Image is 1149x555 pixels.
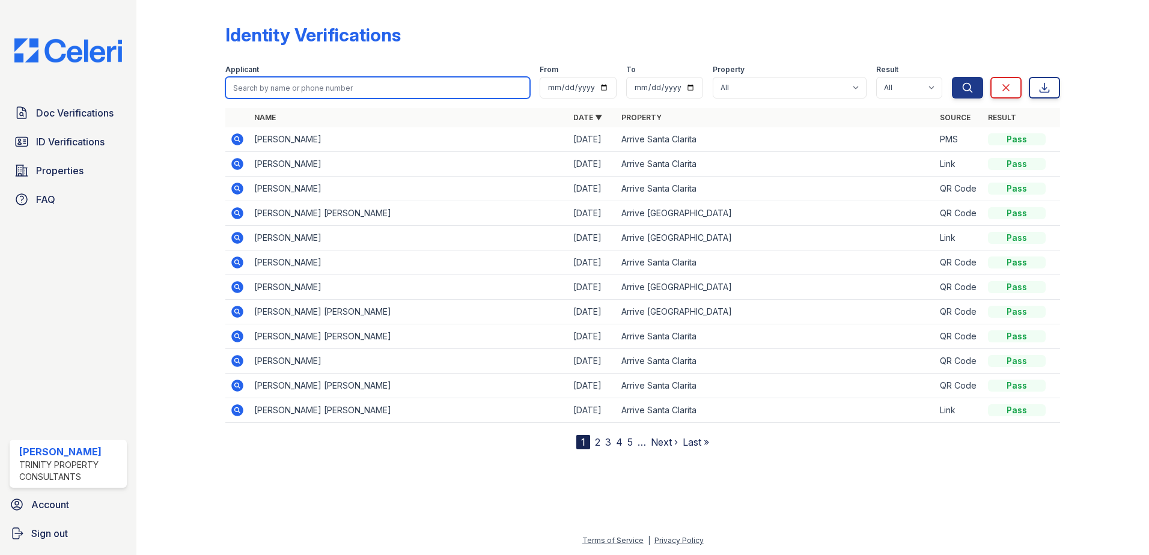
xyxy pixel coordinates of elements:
td: [DATE] [568,226,617,250]
td: [DATE] [568,275,617,300]
div: Pass [988,404,1046,416]
div: Pass [988,183,1046,195]
div: Trinity Property Consultants [19,459,122,483]
td: Arrive Santa Clarita [617,374,936,398]
div: Pass [988,306,1046,318]
td: [PERSON_NAME] [249,250,568,275]
td: QR Code [935,374,983,398]
td: [DATE] [568,324,617,349]
img: CE_Logo_Blue-a8612792a0a2168367f1c8372b55b34899dd931a85d93a1a3d3e32e68fde9ad4.png [5,38,132,62]
div: Pass [988,281,1046,293]
a: Date ▼ [573,113,602,122]
td: Arrive Santa Clarita [617,349,936,374]
span: ID Verifications [36,135,105,149]
span: Account [31,497,69,512]
td: Arrive Santa Clarita [617,127,936,152]
div: Pass [988,158,1046,170]
td: Arrive Santa Clarita [617,398,936,423]
a: Property [621,113,662,122]
td: QR Code [935,275,983,300]
a: Next › [651,436,678,448]
td: [DATE] [568,201,617,226]
td: QR Code [935,177,983,201]
label: From [540,65,558,74]
label: Applicant [225,65,259,74]
a: Terms of Service [582,536,644,545]
td: Arrive Santa Clarita [617,152,936,177]
a: Account [5,493,132,517]
td: [PERSON_NAME] [PERSON_NAME] [249,300,568,324]
td: [DATE] [568,398,617,423]
td: Arrive [GEOGRAPHIC_DATA] [617,201,936,226]
label: Property [713,65,745,74]
span: Properties [36,163,84,178]
div: Pass [988,256,1046,268]
a: Last » [683,436,709,448]
a: 5 [627,436,633,448]
a: Privacy Policy [654,536,704,545]
td: Arrive Santa Clarita [617,177,936,201]
td: [DATE] [568,177,617,201]
div: 1 [576,435,590,449]
label: To [626,65,636,74]
td: Link [935,226,983,250]
a: 4 [616,436,623,448]
span: Sign out [31,526,68,541]
div: [PERSON_NAME] [19,444,122,459]
td: Arrive Santa Clarita [617,324,936,349]
td: [DATE] [568,127,617,152]
a: Result [988,113,1016,122]
a: FAQ [10,187,127,211]
a: 2 [595,436,600,448]
td: [PERSON_NAME] [249,177,568,201]
td: QR Code [935,324,983,349]
td: Arrive [GEOGRAPHIC_DATA] [617,300,936,324]
td: Link [935,152,983,177]
div: Pass [988,380,1046,392]
td: [DATE] [568,152,617,177]
div: Pass [988,207,1046,219]
div: Pass [988,133,1046,145]
a: Source [940,113,971,122]
input: Search by name or phone number [225,77,530,99]
label: Result [876,65,898,74]
td: QR Code [935,201,983,226]
td: [PERSON_NAME] [PERSON_NAME] [249,201,568,226]
a: ID Verifications [10,130,127,154]
td: Arrive Santa Clarita [617,250,936,275]
td: [PERSON_NAME] [249,226,568,250]
a: 3 [605,436,611,448]
td: [PERSON_NAME] [249,127,568,152]
td: QR Code [935,250,983,275]
div: Pass [988,355,1046,367]
td: [DATE] [568,250,617,275]
td: Arrive [GEOGRAPHIC_DATA] [617,226,936,250]
td: [DATE] [568,374,617,398]
td: [DATE] [568,349,617,374]
a: Doc Verifications [10,101,127,125]
a: Properties [10,159,127,183]
td: [PERSON_NAME] [PERSON_NAME] [249,324,568,349]
div: Pass [988,232,1046,244]
td: [DATE] [568,300,617,324]
span: Doc Verifications [36,106,114,120]
span: FAQ [36,192,55,207]
div: Pass [988,330,1046,342]
a: Sign out [5,521,132,545]
td: Arrive [GEOGRAPHIC_DATA] [617,275,936,300]
td: PMS [935,127,983,152]
td: Link [935,398,983,423]
td: [PERSON_NAME] [PERSON_NAME] [249,374,568,398]
td: QR Code [935,300,983,324]
td: [PERSON_NAME] [PERSON_NAME] [249,398,568,423]
td: [PERSON_NAME] [249,349,568,374]
td: [PERSON_NAME] [249,152,568,177]
span: … [638,435,646,449]
td: QR Code [935,349,983,374]
div: | [648,536,650,545]
td: [PERSON_NAME] [249,275,568,300]
a: Name [254,113,276,122]
div: Identity Verifications [225,24,401,46]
